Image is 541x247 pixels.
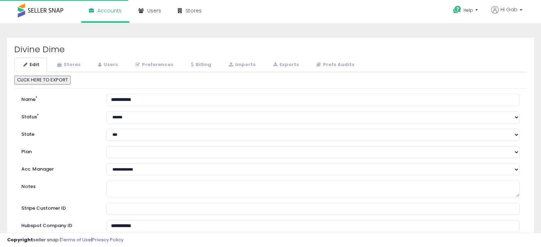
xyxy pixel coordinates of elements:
span: Users [147,7,161,14]
a: Edit [14,58,47,72]
label: Plan [16,146,101,155]
a: Privacy Policy [92,236,123,243]
a: Imports [219,58,263,72]
a: Prefs Audits [307,58,362,72]
label: State [16,129,101,138]
div: seller snap | | [7,237,123,243]
a: Stores [48,58,88,72]
strong: Copyright [7,236,33,243]
a: Terms of Use [61,236,91,243]
label: Name [16,94,101,103]
span: Accounts [97,7,122,14]
h2: Divine Dime [14,45,527,54]
a: Exports [264,58,307,72]
a: Billing [182,58,219,72]
span: Help [463,7,473,13]
a: Preferences [126,58,181,72]
button: CLICK HERE TO EXPORT [14,76,71,85]
label: Notes [16,181,101,190]
label: Stripe Customer ID [16,203,101,212]
a: Users [89,58,126,72]
label: Status [16,111,101,120]
span: Stores [186,7,202,14]
label: Acc. Manager [16,163,101,173]
i: Get Help [453,5,462,14]
a: Hi Gab [491,6,523,22]
span: Hi Gab [500,6,518,13]
label: Hubspot Company ID [16,220,101,229]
